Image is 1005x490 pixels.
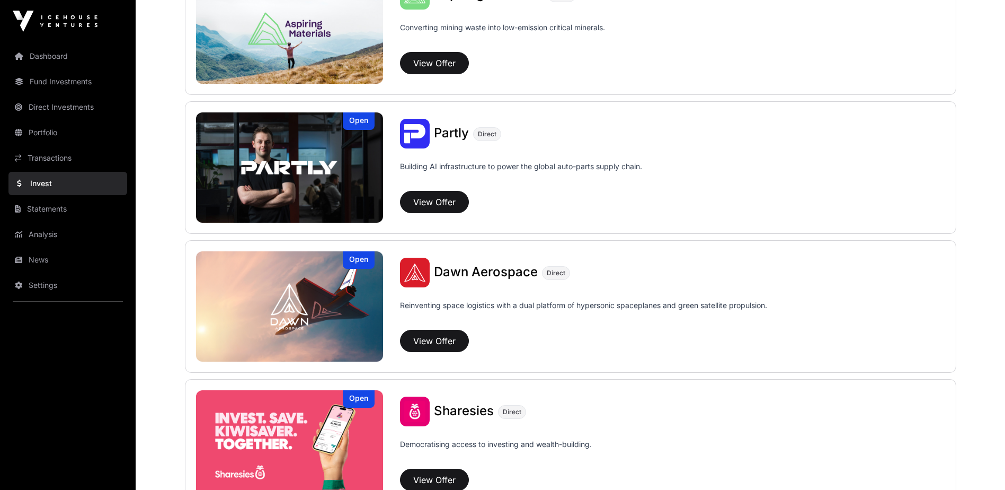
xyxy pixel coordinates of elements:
[434,266,538,279] a: Dawn Aerospace
[8,274,127,297] a: Settings
[8,70,127,93] a: Fund Investments
[343,251,375,269] div: Open
[8,197,127,221] a: Statements
[400,119,430,148] img: Partly
[400,258,430,287] img: Dawn Aerospace
[434,403,494,418] span: Sharesies
[13,11,97,32] img: Icehouse Ventures Logo
[8,95,127,119] a: Direct Investments
[8,45,127,68] a: Dashboard
[8,146,127,170] a: Transactions
[478,130,496,138] span: Direct
[196,251,384,362] img: Dawn Aerospace
[434,127,469,141] a: Partly
[503,408,521,416] span: Direct
[400,161,642,187] p: Building AI infrastructure to power the global auto-parts supply chain.
[8,172,127,195] a: Invest
[952,439,1005,490] iframe: Chat Widget
[400,300,767,326] p: Reinventing space logistics with a dual platform of hypersonic spaceplanes and green satellite pr...
[343,390,375,408] div: Open
[400,22,605,48] p: Converting mining waste into low-emission critical minerals.
[547,269,565,277] span: Direct
[196,112,384,223] img: Partly
[400,397,430,426] img: Sharesies
[400,330,469,352] button: View Offer
[400,439,592,465] p: Democratising access to investing and wealth-building.
[8,121,127,144] a: Portfolio
[196,112,384,223] a: PartlyOpen
[400,52,469,74] button: View Offer
[196,251,384,362] a: Dawn AerospaceOpen
[434,125,469,141] span: Partly
[434,405,494,418] a: Sharesies
[400,191,469,213] button: View Offer
[343,112,375,130] div: Open
[8,223,127,246] a: Analysis
[434,264,538,279] span: Dawn Aerospace
[8,248,127,272] a: News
